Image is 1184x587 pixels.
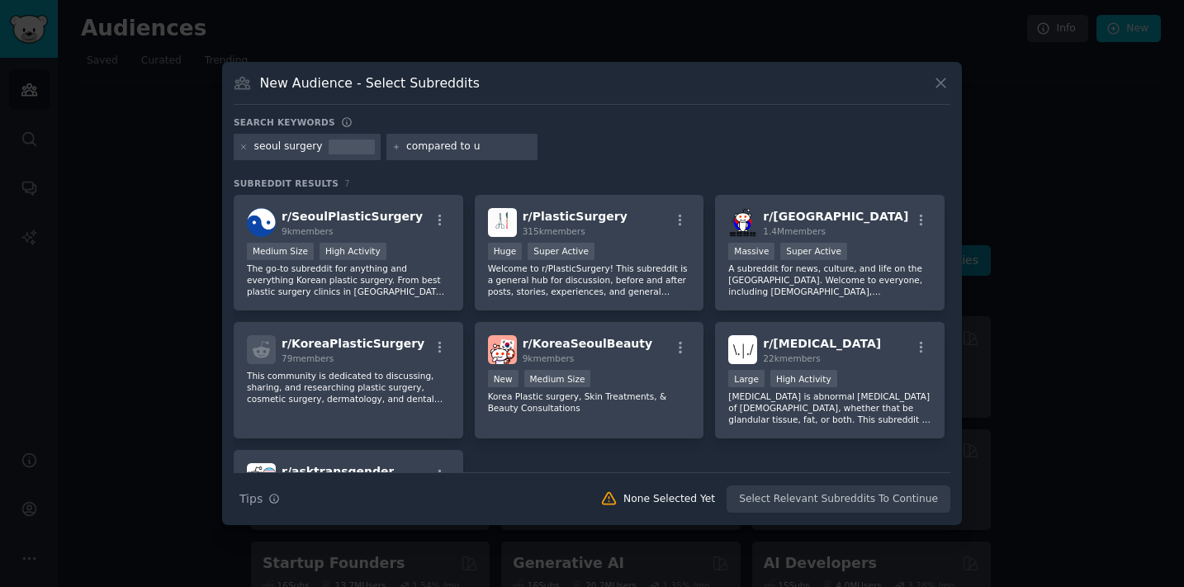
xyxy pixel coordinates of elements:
img: SeoulPlasticSurgery [247,208,276,237]
div: High Activity [320,243,386,260]
span: r/ asktransgender [282,465,394,478]
img: asktransgender [247,463,276,492]
p: Welcome to r/PlasticSurgery! This subreddit is a general hub for discussion, before and after pos... [488,263,691,297]
div: High Activity [770,370,837,387]
p: Korea Plastic surgery, Skin Treatments, & Beauty Consultations [488,391,691,414]
span: r/ PlasticSurgery [523,210,628,223]
img: gynecomastia [728,335,757,364]
p: A subreddit for news, culture, and life on the [GEOGRAPHIC_DATA]. Welcome to everyone, including ... [728,263,931,297]
span: r/ SeoulPlasticSurgery [282,210,423,223]
div: Massive [728,243,774,260]
img: PlasticSurgery [488,208,517,237]
div: New [488,370,519,387]
p: This community is dedicated to discussing, sharing, and researching plastic surgery, cosmetic sur... [247,370,450,405]
input: New Keyword [406,140,532,154]
span: Subreddit Results [234,178,339,189]
img: KoreaSeoulBeauty [488,335,517,364]
span: Tips [239,490,263,508]
p: [MEDICAL_DATA] is abnormal [MEDICAL_DATA] of [DEMOGRAPHIC_DATA], whether that be glandular tissue... [728,391,931,425]
h3: Search keywords [234,116,335,128]
div: Super Active [528,243,594,260]
img: korea [728,208,757,237]
span: 315k members [523,226,585,236]
span: r/ KoreaPlasticSurgery [282,337,424,350]
p: The go-to subreddit for anything and everything Korean plastic surgery. From best plastic surgery... [247,263,450,297]
span: 79 members [282,353,334,363]
div: Large [728,370,765,387]
button: Tips [234,485,286,514]
span: r/ [GEOGRAPHIC_DATA] [763,210,908,223]
span: 9k members [282,226,334,236]
div: Medium Size [247,243,314,260]
span: 1.4M members [763,226,826,236]
div: seoul surgery [254,140,323,154]
div: Huge [488,243,523,260]
div: None Selected Yet [623,492,715,507]
span: 7 [344,178,350,188]
h3: New Audience - Select Subreddits [260,74,480,92]
span: r/ KoreaSeoulBeauty [523,337,652,350]
div: Super Active [780,243,847,260]
span: 9k members [523,353,575,363]
span: 22k members [763,353,820,363]
div: Medium Size [524,370,591,387]
span: r/ [MEDICAL_DATA] [763,337,881,350]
